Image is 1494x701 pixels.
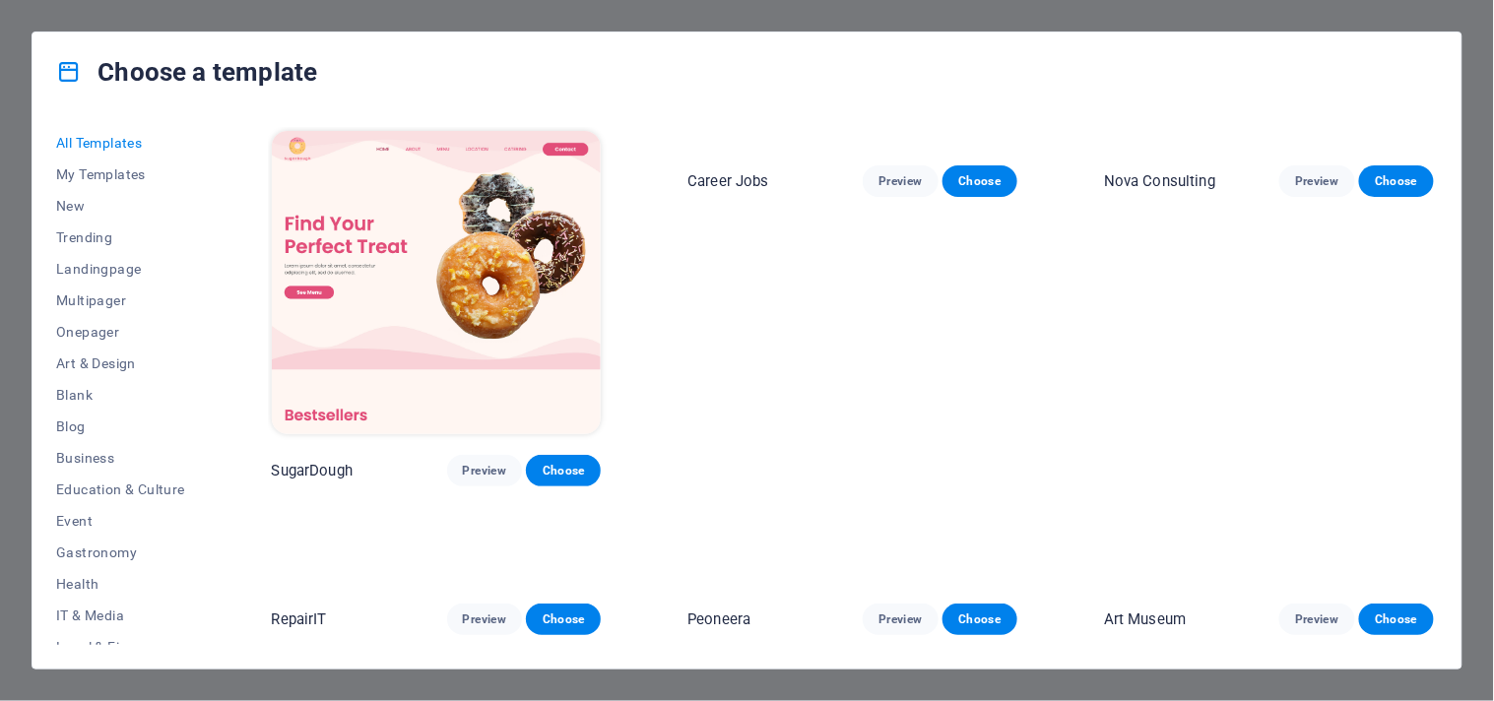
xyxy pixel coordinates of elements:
span: Choose [542,463,585,478]
button: Landingpage [56,253,185,285]
button: My Templates [56,159,185,190]
span: Legal & Finance [56,639,185,655]
span: Gastronomy [56,544,185,560]
span: Business [56,450,185,466]
p: SugarDough [272,461,353,480]
button: Choose [942,455,1017,486]
span: IT & Media [56,607,185,623]
span: Health [56,576,185,592]
h4: Choose a template [56,56,317,88]
button: Preview [863,455,938,486]
button: Blank [56,379,185,411]
button: Onepager [56,316,185,348]
button: All Templates [56,127,185,159]
button: Art & Design [56,348,185,379]
button: New [56,190,185,222]
span: Blog [56,418,185,434]
span: Onepager [56,324,185,340]
button: Trending [56,222,185,253]
button: Health [56,568,185,600]
button: Choose [526,455,601,486]
span: Preview [878,463,922,478]
button: Preview [1279,455,1354,486]
button: Multipager [56,285,185,316]
span: New [56,198,185,214]
img: SugarDough [272,131,602,434]
span: Choose [958,463,1002,478]
span: Event [56,513,185,529]
span: Choose [1375,463,1418,478]
span: Preview [463,463,506,478]
button: Business [56,442,185,474]
span: Preview [1295,463,1338,478]
img: Nova Consulting [1104,131,1434,434]
span: Multipager [56,292,185,308]
button: Blog [56,411,185,442]
span: Trending [56,229,185,245]
p: Nova Consulting [1104,461,1215,480]
span: All Templates [56,135,185,151]
button: Choose [1359,455,1434,486]
span: My Templates [56,166,185,182]
button: Education & Culture [56,474,185,505]
button: Gastronomy [56,537,185,568]
p: Career Jobs [687,461,769,480]
span: Education & Culture [56,481,185,497]
button: Event [56,505,185,537]
button: Preview [447,455,522,486]
button: IT & Media [56,600,185,631]
span: Blank [56,387,185,403]
span: Landingpage [56,261,185,277]
button: Legal & Finance [56,631,185,663]
span: Art & Design [56,355,185,371]
img: Career Jobs [687,131,1017,434]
